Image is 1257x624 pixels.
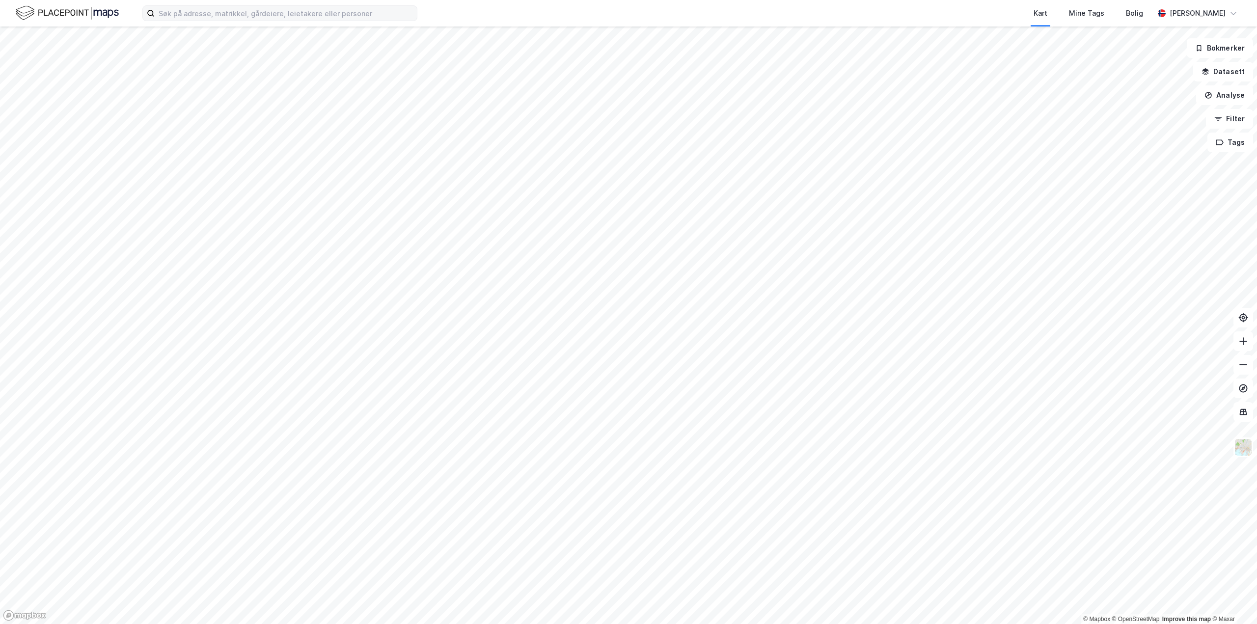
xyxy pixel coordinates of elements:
div: [PERSON_NAME] [1170,7,1226,19]
div: Kontrollprogram for chat [1208,577,1257,624]
a: OpenStreetMap [1112,616,1160,623]
button: Datasett [1193,62,1253,81]
button: Tags [1207,133,1253,152]
img: Z [1234,438,1253,457]
a: Mapbox [1083,616,1110,623]
img: logo.f888ab2527a4732fd821a326f86c7f29.svg [16,4,119,22]
button: Analyse [1196,85,1253,105]
a: Mapbox homepage [3,610,46,621]
div: Bolig [1126,7,1143,19]
div: Kart [1034,7,1047,19]
input: Søk på adresse, matrikkel, gårdeiere, leietakere eller personer [155,6,417,21]
button: Bokmerker [1187,38,1253,58]
iframe: Chat Widget [1208,577,1257,624]
div: Mine Tags [1069,7,1104,19]
a: Improve this map [1162,616,1211,623]
button: Filter [1206,109,1253,129]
